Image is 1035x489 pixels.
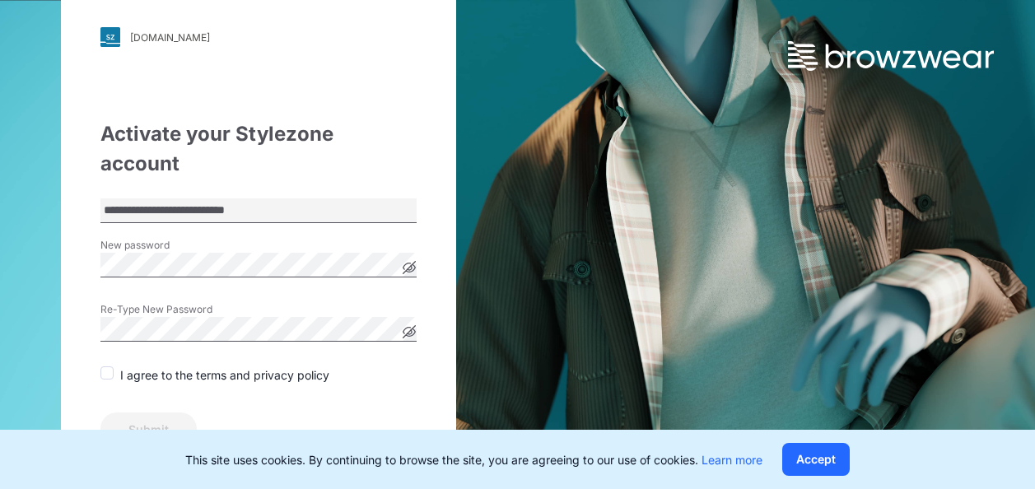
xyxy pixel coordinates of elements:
div: [DOMAIN_NAME] [130,31,210,44]
p: This site uses cookies. By continuing to browse the site, you are agreeing to our use of cookies. [185,451,762,468]
button: Accept [782,443,850,476]
label: Re-Type New Password [100,302,216,317]
a: terms [196,368,226,382]
img: svg+xml;base64,PHN2ZyB3aWR0aD0iMjgiIGhlaWdodD0iMjgiIHZpZXdCb3g9IjAgMCAyOCAyOCIgZmlsbD0ibm9uZSIgeG... [100,27,120,47]
a: Learn more [702,453,762,467]
a: [DOMAIN_NAME] [100,27,417,47]
img: browzwear-logo.73288ffb.svg [788,41,994,71]
p: I agree to the and [120,366,329,384]
div: Activate your Stylezone account [100,119,417,179]
label: New password [100,238,216,253]
a: privacy policy [250,368,329,382]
